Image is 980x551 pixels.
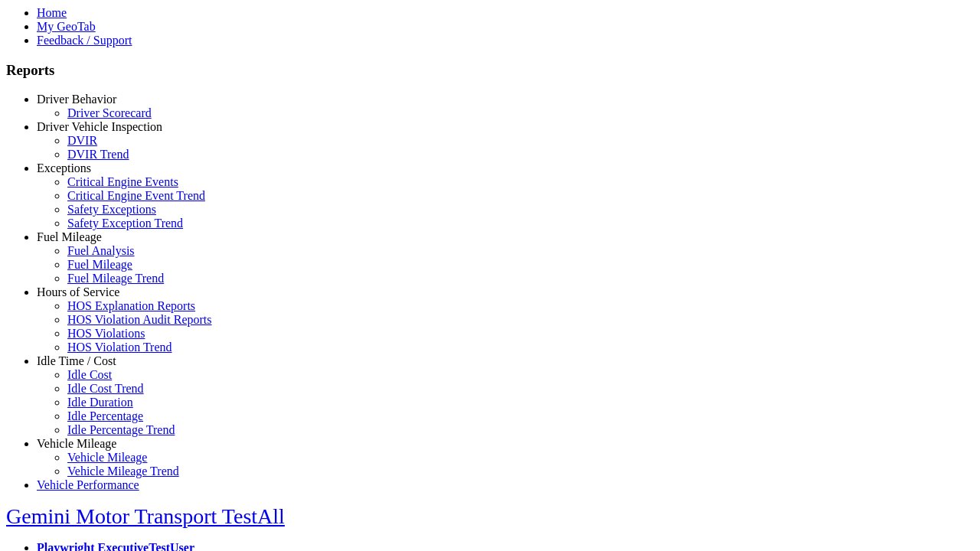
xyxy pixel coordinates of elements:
h3: Reports [6,62,974,79]
a: HOS Violation Trend [67,341,172,354]
a: Fuel Mileage [37,230,102,243]
a: Safety Exceptions [67,203,156,216]
a: My GeoTab [37,20,96,33]
a: Fuel Mileage [67,258,132,271]
a: Driver Vehicle Inspection [37,120,162,133]
a: HOS Explanation Reports [67,299,195,312]
a: Feedback / Support [37,34,132,47]
a: Driver Behavior [37,93,116,106]
a: Hours of Service [37,285,119,298]
a: Vehicle Performance [37,478,139,491]
a: Critical Engine Events [67,175,178,188]
a: Idle Duration [67,396,133,409]
a: DVIR [67,134,97,147]
a: Fuel Analysis [67,244,135,257]
a: Critical Engine Event Trend [67,189,205,202]
a: Gemini Motor Transport TestAll [6,504,285,528]
a: DVIR Trend [67,148,129,161]
a: Safety Exception Trend [67,217,183,230]
a: HOS Violations [67,327,145,340]
a: Vehicle Mileage Trend [67,465,179,478]
a: Exceptions [37,161,91,174]
a: Driver Scorecard [67,106,152,119]
a: Idle Cost [67,368,112,381]
a: Idle Percentage Trend [67,423,175,436]
a: Idle Percentage [67,409,143,422]
a: HOS Violation Audit Reports [67,313,212,326]
a: Vehicle Mileage [37,437,116,450]
a: Idle Time / Cost [37,354,116,367]
a: Home [37,6,67,19]
a: Vehicle Mileage [67,451,147,464]
a: Idle Cost Trend [67,382,144,395]
a: Fuel Mileage Trend [67,272,164,285]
